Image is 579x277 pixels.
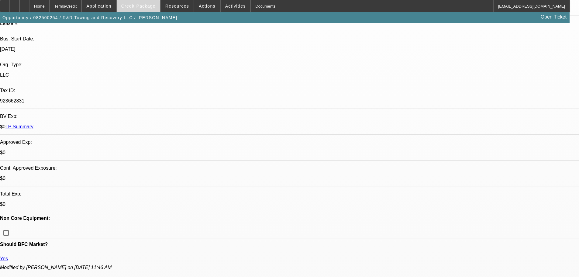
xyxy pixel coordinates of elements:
[121,4,156,9] span: Credit Package
[225,4,246,9] span: Activities
[538,12,569,22] a: Open Ticket
[221,0,250,12] button: Activities
[82,0,116,12] button: Application
[194,0,220,12] button: Actions
[5,124,33,129] a: LP Summary
[199,4,215,9] span: Actions
[161,0,194,12] button: Resources
[117,0,160,12] button: Credit Package
[165,4,189,9] span: Resources
[2,15,177,20] span: Opportunity / 082500254 / R&R Towing and Recovery LLC / [PERSON_NAME]
[86,4,111,9] span: Application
